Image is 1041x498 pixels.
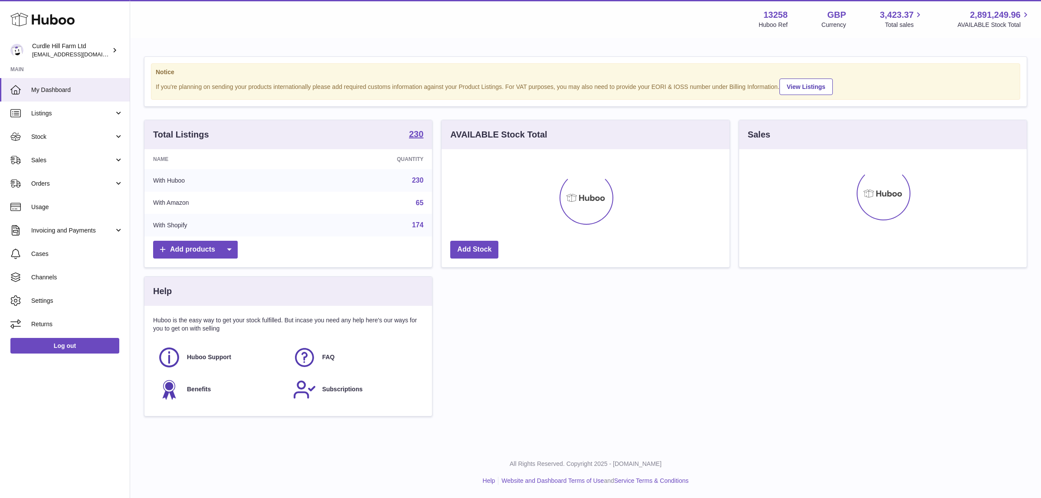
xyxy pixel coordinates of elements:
[153,285,172,297] h3: Help
[322,385,363,393] span: Subscriptions
[144,149,302,169] th: Name
[779,79,833,95] a: View Listings
[412,221,424,229] a: 174
[31,297,123,305] span: Settings
[31,180,114,188] span: Orders
[614,477,689,484] a: Service Terms & Conditions
[880,9,914,21] span: 3,423.37
[483,477,495,484] a: Help
[31,203,123,211] span: Usage
[827,9,846,21] strong: GBP
[822,21,846,29] div: Currency
[409,130,423,140] a: 230
[293,346,419,369] a: FAQ
[498,477,688,485] li: and
[187,385,211,393] span: Benefits
[880,9,924,29] a: 3,423.37 Total sales
[31,320,123,328] span: Returns
[293,378,419,401] a: Subscriptions
[957,9,1031,29] a: 2,891,249.96 AVAILABLE Stock Total
[156,77,1015,95] div: If you're planning on sending your products internationally please add required customs informati...
[32,42,110,59] div: Curdle Hill Farm Ltd
[157,346,284,369] a: Huboo Support
[748,129,770,141] h3: Sales
[10,44,23,57] img: internalAdmin-13258@internal.huboo.com
[31,133,114,141] span: Stock
[409,130,423,138] strong: 230
[957,21,1031,29] span: AVAILABLE Stock Total
[412,177,424,184] a: 230
[153,316,423,333] p: Huboo is the easy way to get your stock fulfilled. But incase you need any help here's our ways f...
[31,273,123,282] span: Channels
[31,250,123,258] span: Cases
[153,241,238,259] a: Add products
[10,338,119,354] a: Log out
[501,477,604,484] a: Website and Dashboard Terms of Use
[416,199,424,206] a: 65
[450,241,498,259] a: Add Stock
[187,353,231,361] span: Huboo Support
[763,9,788,21] strong: 13258
[970,9,1021,21] span: 2,891,249.96
[885,21,923,29] span: Total sales
[31,86,123,94] span: My Dashboard
[156,68,1015,76] strong: Notice
[302,149,432,169] th: Quantity
[157,378,284,401] a: Benefits
[144,214,302,236] td: With Shopify
[450,129,547,141] h3: AVAILABLE Stock Total
[31,109,114,118] span: Listings
[759,21,788,29] div: Huboo Ref
[144,192,302,214] td: With Amazon
[322,353,335,361] span: FAQ
[31,156,114,164] span: Sales
[153,129,209,141] h3: Total Listings
[31,226,114,235] span: Invoicing and Payments
[32,51,128,58] span: [EMAIL_ADDRESS][DOMAIN_NAME]
[144,169,302,192] td: With Huboo
[137,460,1034,468] p: All Rights Reserved. Copyright 2025 - [DOMAIN_NAME]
